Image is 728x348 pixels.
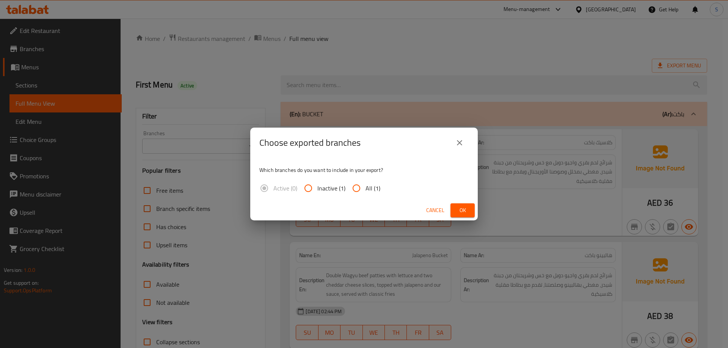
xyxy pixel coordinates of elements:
[450,203,475,217] button: Ok
[457,206,469,215] span: Ok
[450,134,469,152] button: close
[317,184,345,193] span: Inactive (1)
[426,206,444,215] span: Cancel
[366,184,380,193] span: All (1)
[423,203,447,217] button: Cancel
[259,166,469,174] p: Which branches do you want to include in your export?
[273,184,297,193] span: Active (0)
[259,137,361,149] h2: Choose exported branches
